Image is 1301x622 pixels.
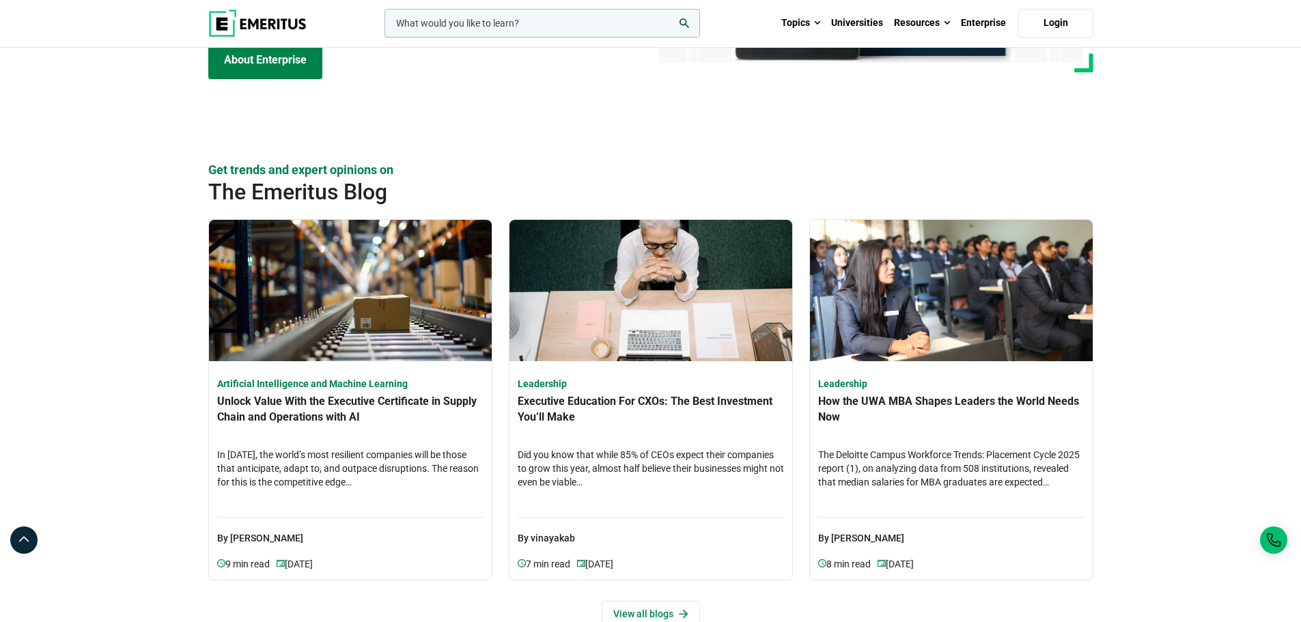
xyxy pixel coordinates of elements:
img: video-views [878,559,886,567]
img: Unlock Value With the Executive Certificate in Supply Chain and Operations with AI | Online Artif... [209,220,492,361]
p: [DATE] [277,557,313,571]
p: [DATE] [878,557,914,571]
h4: The Deloitte Campus Workforce Trends: Placement Cycle 2025 report (1), on analyzing data from 508... [818,449,1085,503]
p: By [PERSON_NAME] [217,517,484,546]
img: video-views [518,559,526,567]
p: 9 min read [217,557,277,571]
h4: Leadership [818,378,1085,391]
a: About Enterprise [208,42,322,79]
a: Artificial Intelligence and Machine Learning Unlock Value With the Executive Certificate in Suppl... [217,378,484,572]
h4: In [DATE], the world’s most resilient companies will be those that anticipate, adapt to, and outp... [217,449,484,503]
a: Leadership Executive Education For CXOs: The Best Investment You’ll Make Did you know that while ... [518,378,784,572]
p: By [PERSON_NAME] [818,517,1085,546]
p: Get trends and expert opinions on [208,161,1093,178]
a: Login [1018,9,1093,38]
img: View all articles [679,609,688,619]
p: 7 min read [518,557,577,571]
input: woocommerce-product-search-field-0 [384,9,700,38]
h2: The Emeritus Blog [208,178,1093,206]
h4: Unlock Value With the Executive Certificate in Supply Chain and Operations with AI [217,394,484,442]
p: [DATE] [577,557,613,571]
h4: Artificial Intelligence and Machine Learning [217,378,484,391]
h4: How the UWA MBA Shapes Leaders the World Needs Now [818,394,1085,442]
img: video-views [577,559,585,567]
h4: Leadership [518,378,784,391]
img: video-views [818,559,826,567]
p: 8 min read [818,557,878,571]
h4: Did you know that while 85% of CEOs expect their companies to grow this year, almost half believe... [518,449,784,503]
img: video-views [277,559,285,567]
h4: Executive Education For CXOs: The Best Investment You’ll Make [518,394,784,442]
img: video-views [217,559,225,567]
img: Executive Education For CXOs: The Best Investment You’ll Make | Online Leadership Course [509,220,792,361]
img: How the UWA MBA Shapes Leaders the World Needs Now | Online Leadership Course [810,220,1093,361]
p: By vinayakab [518,517,784,546]
a: Leadership How the UWA MBA Shapes Leaders the World Needs Now The Deloitte Campus Workforce Trend... [818,378,1085,572]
